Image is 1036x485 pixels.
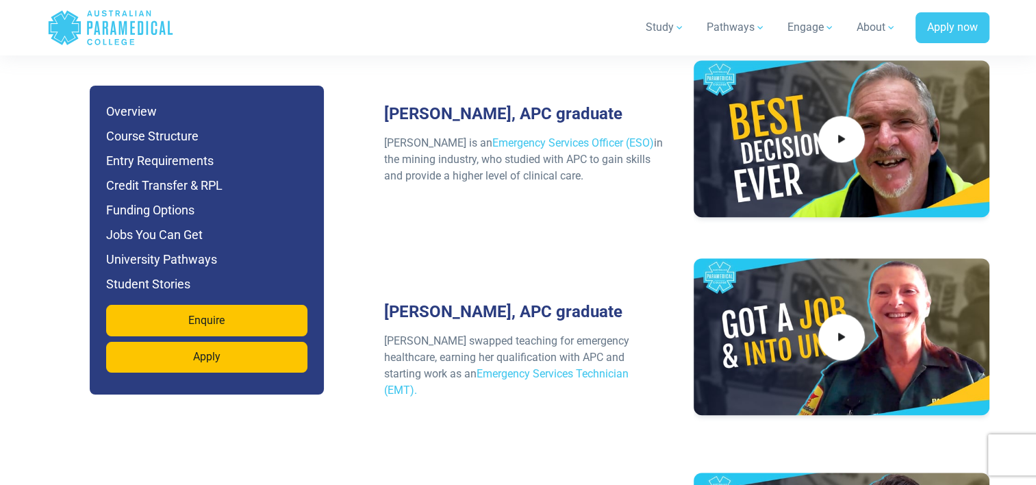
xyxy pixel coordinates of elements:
a: Apply now [915,12,989,44]
a: Australian Paramedical College [47,5,174,50]
h3: [PERSON_NAME], APC graduate [376,104,672,124]
p: [PERSON_NAME] is an in the mining industry, who studied with APC to gain skills and provide a hig... [384,135,664,184]
a: About [848,8,905,47]
a: Study [637,8,693,47]
h3: [PERSON_NAME], APC graduate [376,302,672,322]
a: Emergency Services Technician (EMT). [384,367,629,397]
a: Emergency Services Officer (ESO) [492,136,654,149]
a: Engage [779,8,843,47]
a: Pathways [698,8,774,47]
p: [PERSON_NAME] swapped teaching for emergency healthcare, earning her qualification with APC and s... [384,333,664,399]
